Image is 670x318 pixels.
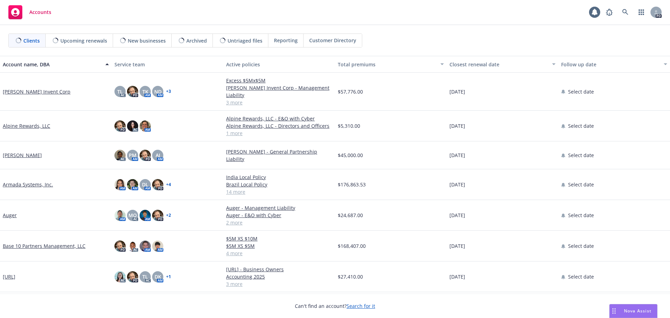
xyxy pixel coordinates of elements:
[449,212,465,219] span: [DATE]
[127,241,138,252] img: photo
[338,122,360,130] span: $5,310.00
[338,181,366,188] span: $176,863.53
[609,304,657,318] button: Nova Assist
[226,115,332,122] a: Alpine Rewards, LLC - E&O with Cyber
[568,122,594,130] span: Select date
[568,181,594,188] span: Select date
[3,151,42,159] a: [PERSON_NAME]
[449,88,465,95] span: [DATE]
[568,88,594,95] span: Select date
[561,61,660,68] div: Follow up date
[226,173,332,181] a: India Local Policy
[449,61,548,68] div: Closest renewal date
[449,242,465,250] span: [DATE]
[142,273,148,280] span: TL
[140,120,151,132] img: photo
[634,5,648,19] a: Switch app
[568,273,594,280] span: Select date
[60,37,107,44] span: Upcoming renewals
[226,280,332,288] a: 3 more
[226,77,332,84] a: Excess $5Mx$5M
[338,212,363,219] span: $24,687.00
[140,241,151,252] img: photo
[558,56,670,73] button: Follow up date
[155,273,161,280] span: DK
[449,151,465,159] span: [DATE]
[112,56,223,73] button: Service team
[226,61,332,68] div: Active policies
[338,273,363,280] span: $27,410.00
[449,122,465,130] span: [DATE]
[309,37,356,44] span: Customer Directory
[449,273,465,280] span: [DATE]
[114,241,126,252] img: photo
[127,86,138,97] img: photo
[226,99,332,106] a: 3 more
[166,89,171,94] a: + 3
[602,5,616,19] a: Report a Bug
[226,250,332,257] a: 4 more
[228,37,262,44] span: Untriaged files
[156,151,160,159] span: AJ
[114,271,126,282] img: photo
[129,151,136,159] span: PM
[140,150,151,161] img: photo
[114,179,126,190] img: photo
[226,181,332,188] a: Brazil Local Policy
[226,148,332,163] a: [PERSON_NAME] - General Partnership Liability
[127,271,138,282] img: photo
[142,88,148,95] span: TK
[447,56,558,73] button: Closest renewal date
[449,181,465,188] span: [DATE]
[338,88,363,95] span: $57,776.00
[166,213,171,217] a: + 2
[166,275,171,279] a: + 1
[223,56,335,73] button: Active policies
[154,88,162,95] span: ND
[618,5,632,19] a: Search
[226,130,332,137] a: 1 more
[226,219,332,226] a: 2 more
[338,151,363,159] span: $45,000.00
[347,303,375,309] a: Search for it
[152,179,163,190] img: photo
[274,37,298,44] span: Reporting
[142,181,148,188] span: DL
[568,212,594,219] span: Select date
[127,179,138,190] img: photo
[6,2,54,22] a: Accounts
[3,181,53,188] a: Armada Systems, Inc.
[23,37,40,44] span: Clients
[226,212,332,219] a: Auger - E&O with Cyber
[226,204,332,212] a: Auger - Management Liability
[29,9,51,15] span: Accounts
[226,273,332,280] a: Accounting 2025
[568,242,594,250] span: Select date
[226,235,332,242] a: $5M XS $10M
[3,122,50,130] a: Alpine Rewards, LLC
[624,308,652,314] span: Nova Assist
[128,212,137,219] span: MQ
[226,84,332,99] a: [PERSON_NAME] Invent Corp - Management Liability
[166,183,171,187] a: + 4
[140,210,151,221] img: photo
[335,56,447,73] button: Total premiums
[338,242,366,250] span: $168,407.00
[226,242,332,250] a: $5M XS $5M
[114,61,221,68] div: Service team
[226,266,332,273] a: [URL] - Business Owners
[3,212,17,219] a: Auger
[114,150,126,161] img: photo
[114,210,126,221] img: photo
[568,151,594,159] span: Select date
[610,304,618,318] div: Drag to move
[295,302,375,310] span: Can't find an account?
[128,37,166,44] span: New businesses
